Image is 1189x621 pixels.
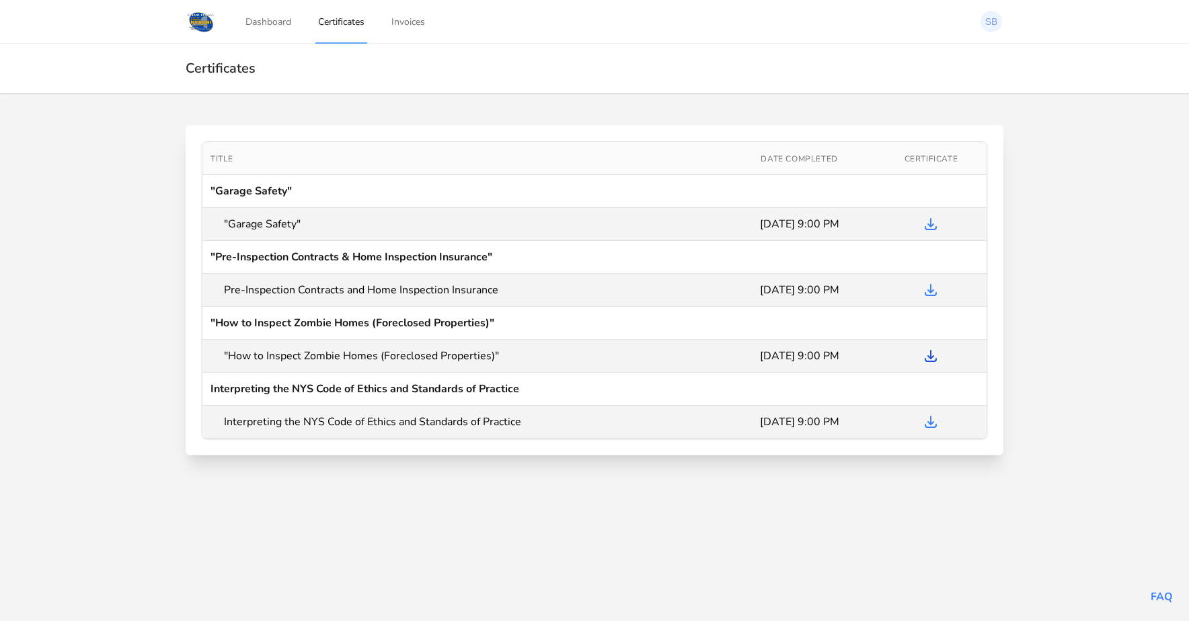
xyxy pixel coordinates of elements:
span: Title [210,153,233,164]
td: "How to Inspect Zombie Homes (Foreclosed Properties)" [202,340,724,373]
a: FAQ [1151,589,1173,604]
span: Certificate [905,153,958,164]
td: "Garage Safety" [202,208,724,241]
td: Interpreting the NYS Code of Ethics and Standards of Practice [202,406,724,439]
td: "Garage Safety" [202,175,987,208]
img: Logo [186,9,216,34]
span: Date Completed [761,153,837,164]
td: [DATE] 9:00 PM [724,274,876,307]
td: Pre-Inspection Contracts and Home Inspection Insurance [202,274,724,307]
img: steven baranello [981,11,1002,32]
td: Interpreting the NYS Code of Ethics and Standards of Practice [202,373,987,406]
td: "How to Inspect Zombie Homes (Foreclosed Properties)" [202,307,987,340]
td: [DATE] 9:00 PM [724,208,876,241]
h2: Certificates [186,60,1003,77]
td: "Pre-Inspection Contracts & Home Inspection Insurance" [202,241,987,274]
td: [DATE] 9:00 PM [724,340,876,373]
td: [DATE] 9:00 PM [724,406,876,439]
